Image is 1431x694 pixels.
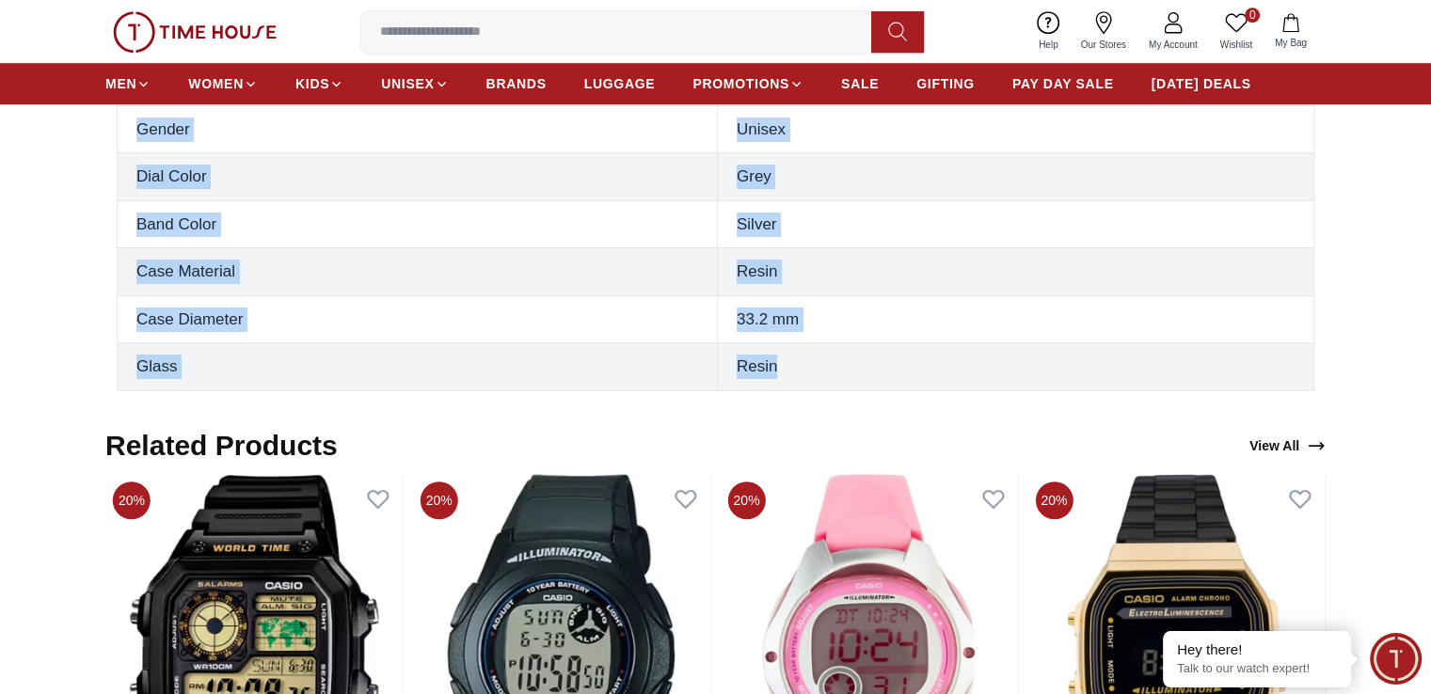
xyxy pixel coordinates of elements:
[1152,74,1251,93] span: [DATE] DEALS
[381,67,448,101] a: UNISEX
[717,105,1313,153] td: Unisex
[113,11,277,53] img: ...
[916,74,975,93] span: GIFTING
[486,67,547,101] a: BRANDS
[118,200,718,248] th: Band Color
[105,74,136,93] span: MEN
[381,74,434,93] span: UNISEX
[717,200,1313,248] td: Silver
[1031,38,1066,52] span: Help
[1370,633,1422,685] div: Chat Widget
[1012,67,1114,101] a: PAY DAY SALE
[486,74,547,93] span: BRANDS
[118,248,718,296] th: Case Material
[1027,8,1070,55] a: Help
[916,67,975,101] a: GIFTING
[717,295,1313,343] td: 33.2 mm
[1264,9,1318,54] button: My Bag
[717,343,1313,391] td: Resin
[717,248,1313,296] td: Resin
[188,74,244,93] span: WOMEN
[717,153,1313,201] td: Grey
[295,67,343,101] a: KIDS
[105,429,338,463] h2: Related Products
[118,343,718,391] th: Glass
[1245,8,1260,23] span: 0
[1035,481,1073,519] span: 20%
[584,67,656,101] a: LUGGAGE
[1177,640,1337,659] div: Hey there!
[1152,67,1251,101] a: [DATE] DEALS
[105,67,151,101] a: MEN
[728,481,766,519] span: 20%
[1267,36,1314,50] span: My Bag
[584,74,656,93] span: LUGGAGE
[118,153,718,201] th: Dial Color
[1070,8,1137,55] a: Our Stores
[1177,661,1337,677] p: Talk to our watch expert!
[118,295,718,343] th: Case Diameter
[188,67,258,101] a: WOMEN
[1073,38,1134,52] span: Our Stores
[421,481,458,519] span: 20%
[118,105,718,153] th: Gender
[113,481,151,519] span: 20%
[295,74,329,93] span: KIDS
[1209,8,1264,55] a: 0Wishlist
[692,74,789,93] span: PROMOTIONS
[1213,38,1260,52] span: Wishlist
[841,67,879,101] a: SALE
[841,74,879,93] span: SALE
[1246,433,1329,459] a: View All
[1249,436,1326,455] div: View All
[1012,74,1114,93] span: PAY DAY SALE
[692,67,803,101] a: PROMOTIONS
[1141,38,1205,52] span: My Account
